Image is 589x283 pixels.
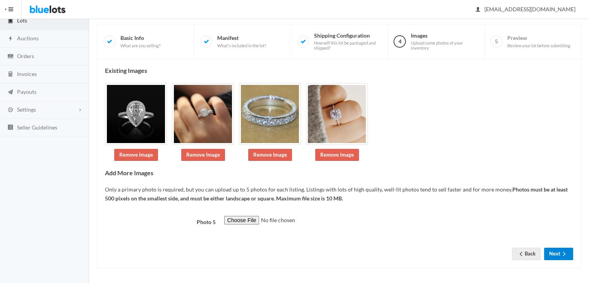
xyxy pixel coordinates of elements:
h4: Add More Images [105,169,573,176]
ion-icon: arrow forward [560,251,568,258]
span: Images [410,32,478,51]
a: Remove Image [181,149,225,161]
ion-icon: cog [7,107,14,114]
span: Seller Guidelines [17,124,57,131]
p: Only a primary photo is required, but you can upload up to 5 photos for each listing. Listings wi... [105,185,573,203]
span: [EMAIL_ADDRESS][DOMAIN_NAME] [476,6,575,12]
span: 5 [490,35,503,48]
a: arrow backBack [512,248,541,260]
ion-icon: list box [7,124,14,131]
span: Auctions [17,35,39,41]
span: Preview [507,35,570,48]
span: Manifest [217,35,266,48]
label: Photo 5 [101,216,220,227]
ion-icon: person [474,6,482,14]
span: Invoices [17,71,37,77]
span: How will this lot be packaged and shipped? [314,40,381,51]
img: d4087484-3150-427b-ac75-2eb27ec9c1eb-1749380224.jpg [172,83,234,145]
span: Basic Info [120,35,160,48]
a: Remove Image [248,149,292,161]
ion-icon: flash [7,35,14,43]
span: What's included in the lot? [217,43,266,48]
ion-icon: cash [7,53,14,60]
span: Orders [17,53,34,59]
span: 4 [393,35,406,48]
a: Remove Image [315,149,359,161]
span: Lots [17,17,27,24]
span: Shipping Configuration [314,32,381,51]
b: Photos must be at least 500 pixels on the smallest side, and must be either landscape or square. ... [105,186,568,202]
a: Remove Image [114,149,158,161]
ion-icon: clipboard [7,17,14,25]
span: Settings [17,106,36,113]
h4: Existing Images [105,67,573,74]
img: f9bd638f-6db5-4be4-b59b-c723e59a0c73-1749380224.jpg [239,83,301,145]
button: Nextarrow forward [544,248,573,260]
ion-icon: calculator [7,71,14,78]
span: Upload some photos of your inventory [410,40,478,51]
span: What are you selling? [120,43,160,48]
img: ff063d75-f31e-4fd8-a842-6362cdc82afa-1749380224.jpg [105,83,167,145]
img: 734a756a-5951-48a9-a9be-f22675e7a77f-1749380225.jpg [306,83,368,145]
ion-icon: paper plane [7,89,14,96]
span: Payouts [17,88,36,95]
span: Review your lot before submitting [507,43,570,48]
ion-icon: arrow back [517,251,525,258]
